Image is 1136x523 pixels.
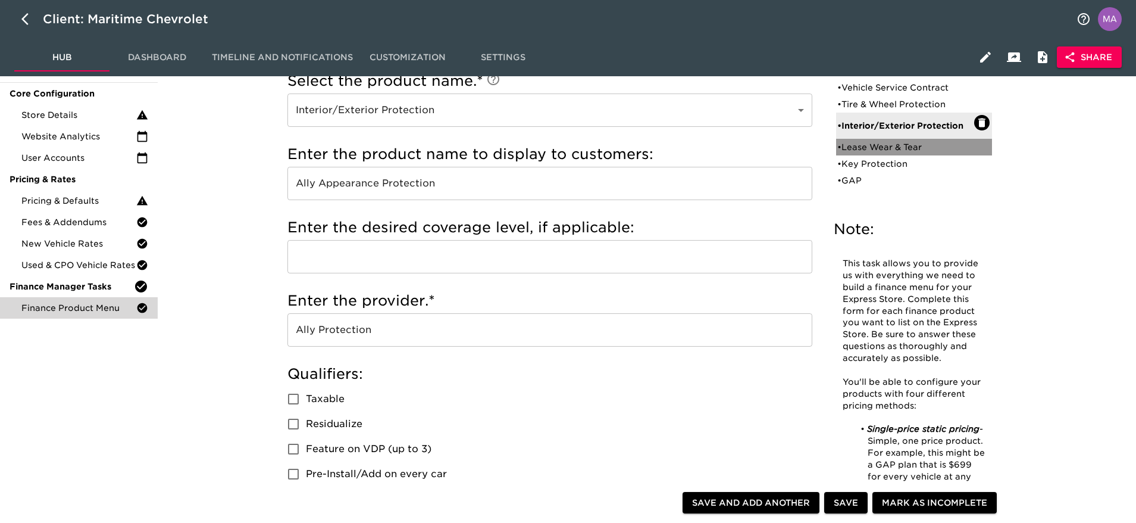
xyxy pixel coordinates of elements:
span: Hub [21,50,102,65]
h5: Enter the desired coverage level, if applicable: [287,218,812,237]
span: Feature on VDP (up to 3) [306,442,431,456]
button: notifications [1069,5,1098,33]
div: Interior/Exterior Protection [287,94,812,127]
div: • Interior/Exterior Protection [837,120,974,132]
span: User Accounts [21,152,136,164]
div: •Interior/Exterior Protection [836,113,992,139]
span: Fees & Addendums [21,216,136,228]
h5: Note: [834,220,994,239]
button: Mark as Incomplete [872,492,997,514]
h5: Enter the product name to display to customers: [287,145,812,164]
p: This task allows you to provide us with everything we need to build a finance menu for your Expre... [843,258,985,365]
div: • GAP [837,175,974,186]
div: Client: Maritime Chevrolet [43,10,225,29]
div: • Lease Wear & Tear [837,141,974,153]
span: Residualize [306,417,362,431]
span: Finance Product Menu [21,302,136,314]
button: Delete: Interior/Exterior Protection [974,115,990,130]
h5: Enter the provider. [287,291,812,310]
span: Pricing & Rates [10,173,148,185]
div: •Key Protection [836,155,992,172]
button: Save and Add Another [683,492,819,514]
span: Website Analytics [21,130,136,142]
span: Used & CPO Vehicle Rates [21,259,136,271]
span: Finance Manager Tasks [10,281,134,292]
h5: Qualifiers: [287,365,812,384]
span: Store Details [21,109,136,121]
span: Core Configuration [10,88,148,99]
span: Timeline and Notifications [212,50,353,65]
button: Share [1057,46,1122,69]
div: •Tire & Wheel Protection [836,96,992,113]
span: Share [1066,50,1112,65]
div: •Lease Wear & Tear [836,139,992,155]
span: Taxable [306,392,345,406]
img: Profile [1098,7,1122,31]
p: You'll be able to configure your products with four different pricing methods: [843,376,985,412]
span: Customization [367,50,448,65]
div: • Tire & Wheel Protection [837,98,974,110]
button: Client View [1000,43,1028,71]
button: Edit Hub [971,43,1000,71]
span: Save and Add Another [692,496,810,510]
li: - Simple, one price product. For example, this might be a GAP plan that is $699 for every vehicle... [855,424,985,494]
div: •GAP [836,172,992,189]
span: Settings [462,50,543,65]
em: Single-price static pricing [867,424,979,434]
span: Mark as Incomplete [882,496,987,510]
span: New Vehicle Rates [21,238,136,250]
input: Example: SafeGuard, EasyCare, JM&A [287,313,812,347]
span: Pricing & Defaults [21,195,136,207]
button: Internal Notes and Comments [1028,43,1057,71]
div: • Key Protection [837,158,974,170]
div: • Vehicle Service Contract [837,82,974,94]
span: Save [834,496,858,510]
button: Save [824,492,868,514]
span: Pre-Install/Add on every car [306,467,447,481]
h5: Select the product name. [287,71,812,91]
span: Dashboard [117,50,198,65]
div: •Vehicle Service Contract [836,79,992,96]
